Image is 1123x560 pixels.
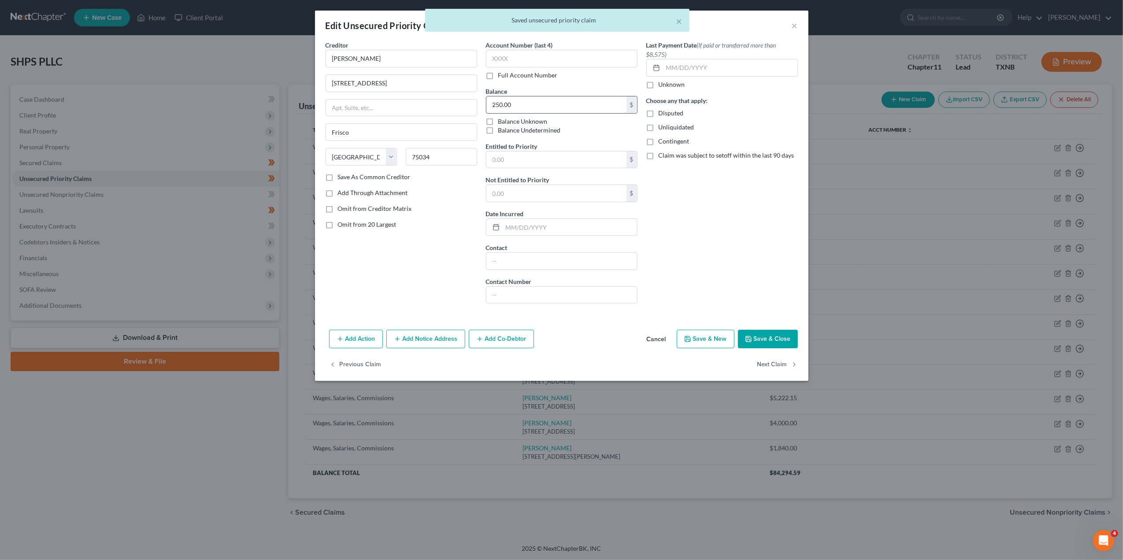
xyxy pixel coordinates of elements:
input: XXXX [486,50,637,67]
span: (If paid or transferred more than $8,575) [646,41,776,58]
input: MM/DD/YYYY [663,59,797,76]
span: Disputed [659,109,684,117]
label: Balance [486,87,508,96]
label: Last Payment Date [646,41,798,59]
label: Balance Undetermined [498,126,561,135]
button: Add Action [329,330,383,348]
span: Creditor [326,41,349,49]
input: -- [486,253,637,269]
button: Next Claim [757,355,798,374]
label: Date Incurred [486,209,524,218]
input: Apt, Suite, etc... [326,99,477,116]
input: Enter zip... [406,148,477,166]
input: Enter city... [326,124,477,140]
label: Account Number (last 4) [486,41,553,50]
span: Omit from 20 Largest [338,221,397,228]
button: Add Notice Address [386,330,465,348]
label: Entitled to Priority [486,142,537,151]
button: Previous Claim [329,355,382,374]
button: × [676,16,682,26]
input: MM/DD/YYYY [503,219,637,236]
button: Cancel [640,331,673,348]
input: Enter address... [326,75,477,92]
span: 4 [1111,530,1118,537]
input: 0.00 [486,185,626,202]
label: Contact [486,243,508,252]
div: $ [626,185,637,202]
label: Not Entitled to Priority [486,175,549,184]
label: Unknown [659,80,685,89]
button: Add Co-Debtor [469,330,534,348]
button: Save & Close [738,330,798,348]
input: 0.00 [486,96,626,113]
button: Save & New [677,330,734,348]
div: $ [626,96,637,113]
span: Unliquidated [659,123,694,131]
label: Full Account Number [498,71,558,80]
span: Claim was subject to setoff within the last 90 days [659,151,794,159]
input: 0.00 [486,151,626,168]
div: Saved unsecured priority claim [432,16,682,25]
label: Contact Number [486,277,532,286]
span: Omit from Creditor Matrix [338,205,412,212]
label: Choose any that apply: [646,96,708,105]
label: Save As Common Creditor [338,173,411,181]
div: $ [626,151,637,168]
iframe: Intercom live chat [1093,530,1114,551]
label: Add Through Attachment [338,188,408,197]
label: Balance Unknown [498,117,548,126]
input: Search creditor by name... [326,50,477,67]
span: Contingent [659,137,689,145]
input: -- [486,287,637,303]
